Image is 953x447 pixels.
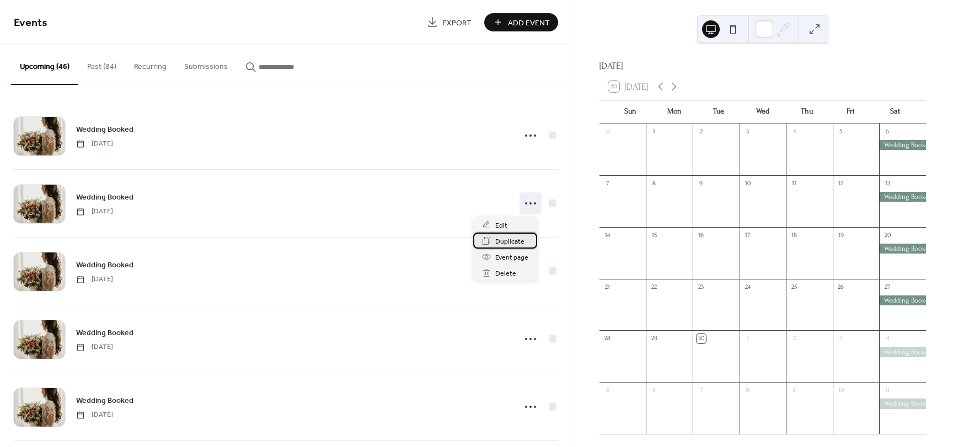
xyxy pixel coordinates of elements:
div: 17 [743,230,752,240]
a: Wedding Booked [76,258,133,271]
span: Duplicate [495,236,524,247]
span: Event page [495,252,528,263]
div: 2 [790,334,799,343]
span: [DATE] [76,274,113,284]
div: 29 [650,334,659,343]
div: 16 [697,230,706,240]
button: Add Event [484,13,558,31]
div: 9 [697,179,706,188]
div: 26 [836,282,845,292]
a: Wedding Booked [76,394,133,407]
div: 5 [836,127,845,136]
div: 31 [603,127,612,136]
div: Thu [785,100,829,123]
a: Export [419,13,480,31]
span: Wedding Booked [76,395,133,407]
span: Wedding Booked [76,124,133,136]
div: 10 [743,179,752,188]
span: Export [442,17,472,29]
div: 18 [790,230,799,240]
div: Sun [608,100,652,123]
div: 2 [697,127,706,136]
div: 6 [650,386,659,395]
div: 13 [883,179,892,188]
div: 23 [697,282,706,292]
div: Mon [652,100,697,123]
div: 8 [743,386,752,395]
div: Tue [697,100,741,123]
button: Recurring [125,45,175,84]
button: Submissions [175,45,237,84]
div: Wedding Booked [879,192,926,202]
div: 9 [790,386,799,395]
div: 25 [790,282,799,292]
div: 4 [790,127,799,136]
div: 14 [603,230,612,240]
div: Wedding Booked [879,295,926,305]
div: Wedding Booked [879,347,926,357]
button: Upcoming (46) [11,45,78,85]
span: Wedding Booked [76,260,133,271]
span: Wedding Booked [76,192,133,203]
div: 1 [650,127,659,136]
div: Fri [829,100,873,123]
div: 4 [883,334,892,343]
div: 11 [790,179,799,188]
div: 7 [603,179,612,188]
div: 24 [743,282,752,292]
div: 6 [883,127,892,136]
div: 1 [743,334,752,343]
div: 3 [836,334,845,343]
div: 28 [603,334,612,343]
button: Past (84) [78,45,125,84]
span: Events [14,12,47,34]
a: Wedding Booked [76,191,133,203]
span: Add Event [508,17,550,29]
div: Wedding Booked [879,398,926,408]
div: 21 [603,282,612,292]
span: [DATE] [76,139,113,149]
div: 22 [650,282,659,292]
div: 11 [883,386,892,395]
a: Wedding Booked [76,123,133,136]
span: Edit [495,220,507,231]
div: 7 [697,386,706,395]
div: 27 [883,282,892,292]
div: 19 [836,230,845,240]
div: Wed [741,100,785,123]
div: 3 [743,127,752,136]
div: 12 [836,179,845,188]
span: [DATE] [76,342,113,352]
span: [DATE] [76,410,113,420]
div: 8 [650,179,659,188]
div: Sat [873,100,917,123]
div: 30 [697,334,706,343]
div: [DATE] [599,59,926,73]
div: 20 [883,230,892,240]
a: Wedding Booked [76,326,133,339]
div: 5 [603,386,612,395]
span: [DATE] [76,207,113,217]
div: Wedding Booked [879,140,926,150]
div: 10 [836,386,845,395]
span: Delete [495,268,516,279]
div: Wedding Booked [879,244,926,254]
span: Wedding Booked [76,327,133,339]
div: 15 [650,230,659,240]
